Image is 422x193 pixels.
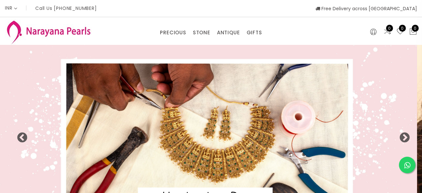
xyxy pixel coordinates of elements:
button: Previous [16,132,23,139]
span: 0 [412,25,419,32]
span: Free Delivery across [GEOGRAPHIC_DATA] [316,5,417,12]
a: STONE [193,28,210,38]
span: 0 [386,25,393,32]
a: ANTIQUE [217,28,240,38]
a: 0 [396,28,404,36]
p: Call Us [PHONE_NUMBER] [35,6,97,11]
a: GIFTS [247,28,262,38]
button: 0 [409,28,417,36]
button: Next [399,132,406,139]
span: 0 [399,25,406,32]
a: PRECIOUS [160,28,186,38]
a: 0 [383,28,391,36]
